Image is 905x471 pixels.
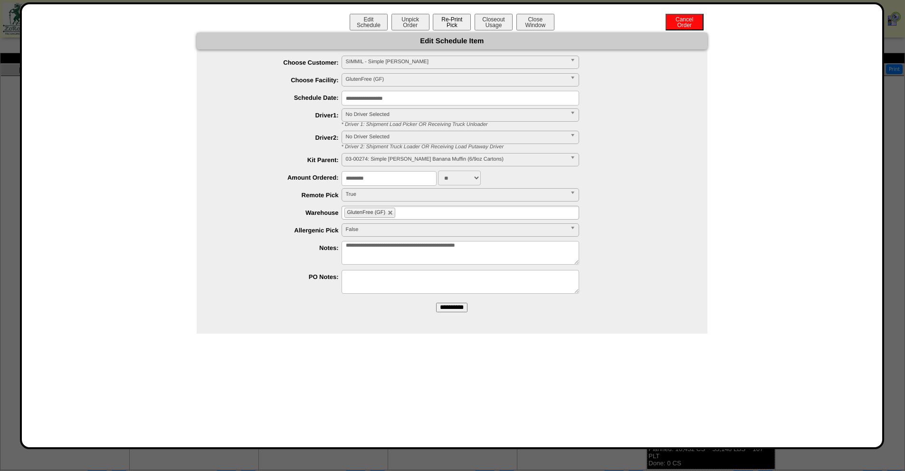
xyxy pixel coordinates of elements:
[475,14,513,30] button: CloseoutUsage
[346,224,566,235] span: False
[197,33,707,49] div: Edit Schedule Item
[346,74,566,85] span: GlutenFree (GF)
[216,174,342,181] label: Amount Ordered:
[216,134,342,141] label: Driver2:
[433,14,471,30] button: Re-PrintPick
[216,94,342,101] label: Schedule Date:
[216,156,342,163] label: Kit Parent:
[391,14,429,30] button: UnpickOrder
[216,59,342,66] label: Choose Customer:
[346,56,566,67] span: SIMMIL - Simple [PERSON_NAME]
[346,131,566,143] span: No Driver Selected
[515,21,555,29] a: CloseWindow
[347,210,386,215] span: GlutenFree (GF)
[666,14,704,30] button: CancelOrder
[346,189,566,200] span: True
[216,227,342,234] label: Allergenic Pick
[346,109,566,120] span: No Driver Selected
[216,77,342,84] label: Choose Facility:
[334,144,707,150] div: * Driver 2: Shipment Truck Loader OR Receiving Load Putaway Driver
[216,209,342,216] label: Warehouse
[216,112,342,119] label: Driver1:
[346,154,566,165] span: 03-00274: Simple [PERSON_NAME] Banana Muffin (6/9oz Cartons)
[516,14,554,30] button: CloseWindow
[350,14,388,30] button: EditSchedule
[334,122,707,127] div: * Driver 1: Shipment Load Picker OR Receiving Truck Unloader
[216,192,342,199] label: Remote Pick
[216,273,342,280] label: PO Notes:
[216,244,342,251] label: Notes:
